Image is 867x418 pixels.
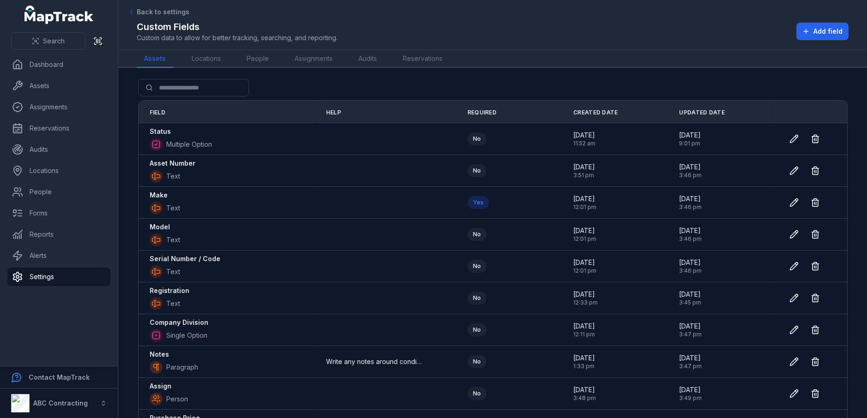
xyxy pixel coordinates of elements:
span: 3:45 pm [679,299,701,306]
a: Audits [351,50,384,68]
span: [DATE] [573,290,598,299]
div: No [467,387,486,400]
time: 11/07/2025, 3:46:23 pm [679,162,702,179]
div: No [467,355,486,368]
a: Locations [184,50,228,68]
a: Back to settings [127,7,189,17]
a: Locations [7,161,110,180]
strong: Company Division [150,318,208,327]
div: No [467,164,486,177]
span: [DATE] [679,322,702,331]
span: 12:11 pm [573,331,595,338]
span: 12:33 pm [573,299,598,306]
time: 16/07/2025, 9:01:58 pm [679,131,701,147]
a: Reservations [7,119,110,137]
time: 30/06/2025, 3:51:15 pm [573,162,595,179]
span: Text [166,172,180,181]
span: [DATE] [679,290,701,299]
span: [DATE] [573,226,596,235]
time: 12/11/2024, 1:33:11 pm [573,353,595,370]
a: Forms [7,204,110,222]
span: Write any notes around condition, servicing, compliance, suspected theft, disposal or other details [326,357,422,366]
button: Add field [796,23,849,40]
span: Paragraph [166,363,198,372]
span: 12:01 pm [573,235,596,243]
a: Alerts [7,246,110,265]
span: [DATE] [679,226,702,235]
a: Reports [7,225,110,244]
time: 14/08/2024, 12:01:53 pm [573,258,596,275]
span: [DATE] [573,131,595,140]
span: [DATE] [573,322,595,331]
span: [DATE] [679,162,702,172]
div: No [467,132,486,145]
span: 3:46 pm [679,235,702,243]
div: No [467,292,486,305]
time: 12/11/2024, 12:33:54 pm [573,290,598,306]
time: 14/08/2024, 12:01:39 pm [573,226,596,243]
span: 12:01 pm [573,267,596,275]
span: 3:46 pm [679,203,702,211]
span: [DATE] [679,258,702,267]
time: 11/07/2025, 3:47:17 pm [679,322,702,338]
span: Add field [813,27,843,36]
span: [DATE] [679,194,702,203]
strong: Registration [150,286,189,295]
span: 3:46 pm [679,267,702,275]
span: Multiple Option [166,140,212,149]
span: 11:52 am [573,140,595,147]
span: Single Option [166,331,207,340]
button: Search [11,32,85,50]
span: Help [326,109,341,116]
time: 11/07/2025, 3:49:26 pm [679,385,702,402]
time: 11/07/2025, 3:46:23 pm [679,258,702,275]
time: 11/07/2025, 3:46:23 pm [679,194,702,211]
a: Settings [7,268,110,286]
a: Assets [137,50,173,68]
span: [DATE] [573,194,596,203]
span: Text [166,235,180,245]
span: 3:49 pm [679,394,702,402]
strong: ABC Contracting [33,399,88,407]
h2: Custom Fields [137,20,338,33]
strong: Contact MapTrack [29,373,90,381]
a: Assets [7,77,110,95]
span: 1:33 pm [573,363,595,370]
a: Audits [7,140,110,159]
div: No [467,260,486,273]
div: No [467,323,486,336]
span: [DATE] [573,258,596,267]
span: Custom data to allow for better tracking, searching, and reporting. [137,33,338,42]
span: Back to settings [137,7,189,17]
div: No [467,228,486,241]
span: 12:01 pm [573,203,596,211]
span: [DATE] [573,353,595,363]
span: 3:47 pm [679,363,702,370]
span: 3:48 pm [573,394,596,402]
div: Yes [467,196,489,209]
span: Search [43,36,65,46]
strong: Status [150,127,171,136]
span: 3:47 pm [679,331,702,338]
strong: Assign [150,382,171,391]
a: Assignments [7,98,110,116]
strong: Model [150,222,170,232]
span: Text [166,267,180,276]
span: Text [166,203,180,213]
span: Required [467,109,497,116]
span: Field [150,109,166,116]
time: 11/07/2025, 3:47:17 pm [679,353,702,370]
strong: Serial Number / Code [150,254,220,263]
a: Reservations [395,50,450,68]
span: 3:46 pm [679,172,702,179]
span: Person [166,394,188,404]
a: Assignments [287,50,340,68]
strong: Notes [150,350,169,359]
time: 11/07/2025, 3:48:53 pm [573,385,596,402]
strong: Asset Number [150,159,195,168]
time: 11/07/2025, 3:45:20 pm [679,290,701,306]
time: 10/04/2025, 12:11:33 pm [573,322,595,338]
a: Dashboard [7,55,110,74]
time: 11/07/2025, 3:46:23 pm [679,226,702,243]
strong: Make [150,191,168,200]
